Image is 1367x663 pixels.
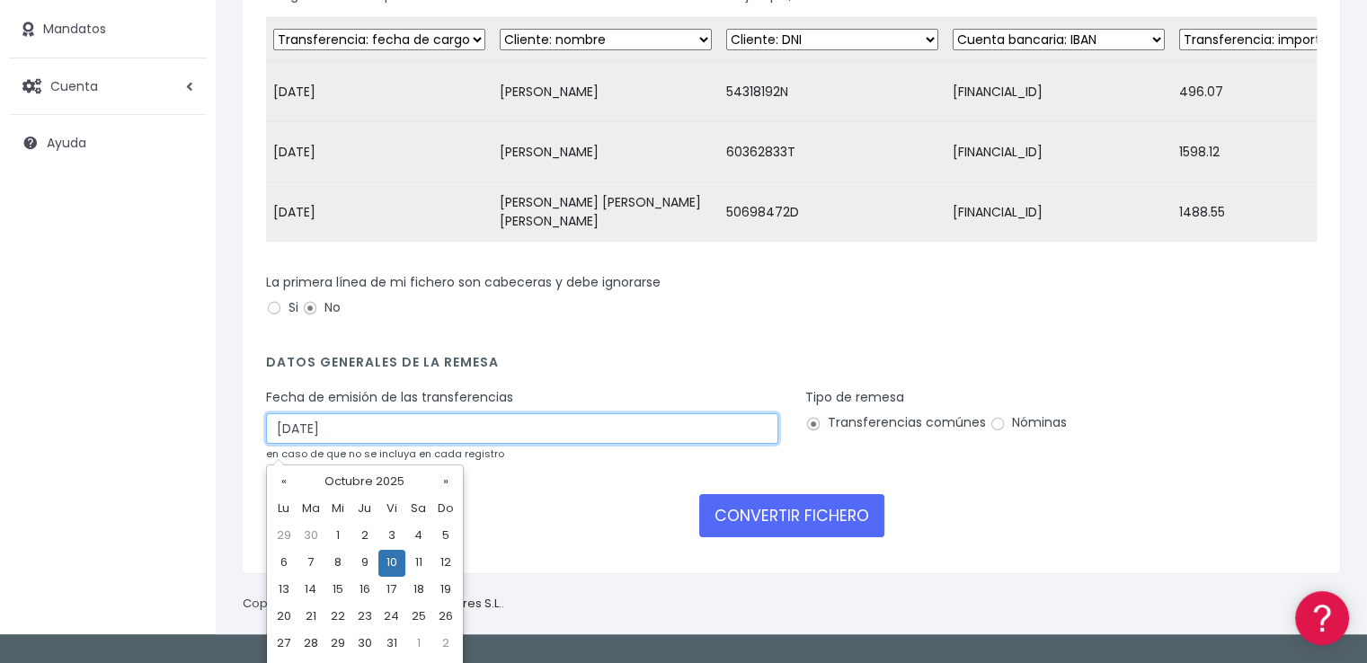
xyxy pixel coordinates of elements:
th: Do [432,496,459,523]
td: 29 [324,631,351,658]
th: Ma [297,496,324,523]
td: 11 [405,550,432,577]
td: [PERSON_NAME] [493,62,719,122]
a: Ayuda [9,124,207,162]
td: 23 [351,604,378,631]
a: Cuenta [9,67,207,105]
label: Si [266,298,298,317]
td: [PERSON_NAME] [PERSON_NAME] [PERSON_NAME] [493,182,719,243]
td: 25 [405,604,432,631]
h4: Datos generales de la remesa [266,355,1317,379]
td: [DATE] [266,122,493,182]
td: 17 [378,577,405,604]
th: Lu [271,496,297,523]
td: [FINANCIAL_ID] [945,62,1172,122]
label: Tipo de remesa [805,388,904,407]
td: 29 [271,523,297,550]
th: Sa [405,496,432,523]
p: Copyright © 2025 . [243,595,504,614]
label: No [302,298,341,317]
td: 54318192N [719,62,945,122]
td: 31 [378,631,405,658]
td: 4 [405,523,432,550]
th: Ju [351,496,378,523]
td: 1 [405,631,432,658]
td: 27 [271,631,297,658]
td: 19 [432,577,459,604]
label: Transferencias comúnes [805,413,986,432]
td: 28 [297,631,324,658]
td: 7 [297,550,324,577]
label: La primera línea de mi fichero son cabeceras y debe ignorarse [266,273,661,292]
th: » [432,469,459,496]
th: « [271,469,297,496]
td: 24 [378,604,405,631]
th: Mi [324,496,351,523]
td: 30 [297,523,324,550]
td: [DATE] [266,62,493,122]
td: [DATE] [266,182,493,243]
td: 6 [271,550,297,577]
td: 3 [378,523,405,550]
td: [FINANCIAL_ID] [945,182,1172,243]
td: 5 [432,523,459,550]
td: 1 [324,523,351,550]
td: 30 [351,631,378,658]
label: Nóminas [990,413,1067,432]
td: 16 [351,577,378,604]
td: 21 [297,604,324,631]
th: Vi [378,496,405,523]
td: 26 [432,604,459,631]
td: 15 [324,577,351,604]
td: 12 [432,550,459,577]
td: 60362833T [719,122,945,182]
label: Fecha de emisión de las transferencias [266,388,513,407]
a: Mandatos [9,11,207,49]
td: 13 [271,577,297,604]
td: 8 [324,550,351,577]
td: [PERSON_NAME] [493,122,719,182]
span: Cuenta [50,76,98,94]
td: 18 [405,577,432,604]
td: 50698472D [719,182,945,243]
td: [FINANCIAL_ID] [945,122,1172,182]
td: 22 [324,604,351,631]
td: 2 [432,631,459,658]
td: 20 [271,604,297,631]
td: 2 [351,523,378,550]
th: Octubre 2025 [297,469,432,496]
td: 9 [351,550,378,577]
span: Ayuda [47,134,86,152]
td: 10 [378,550,405,577]
button: CONVERTIR FICHERO [699,494,884,537]
small: en caso de que no se incluya en cada registro [266,446,504,461]
td: 14 [297,577,324,604]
